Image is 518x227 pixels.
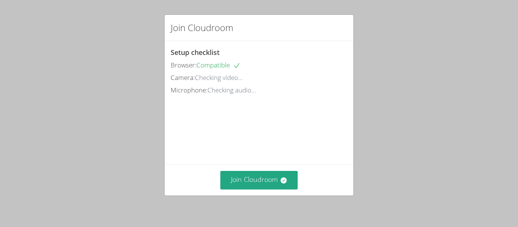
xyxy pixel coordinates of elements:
[220,171,298,189] button: Join Cloudroom
[171,48,220,57] span: Setup checklist
[196,61,240,69] span: Compatible
[171,21,233,34] h2: Join Cloudroom
[195,73,243,82] span: Checking video...
[171,73,195,82] span: Camera:
[207,86,256,94] span: Checking audio...
[171,61,196,69] span: Browser:
[171,86,207,94] span: Microphone:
